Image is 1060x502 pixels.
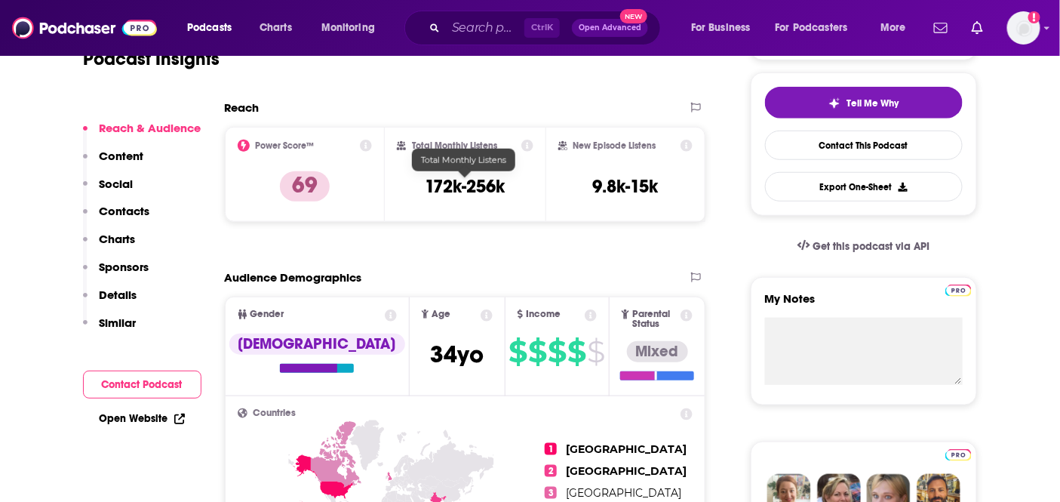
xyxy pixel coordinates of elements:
p: Reach & Audience [100,121,201,135]
button: Open AdvancedNew [572,19,648,37]
img: Podchaser Pro [945,285,972,297]
span: For Podcasters [776,17,848,38]
button: Similar [83,316,137,343]
span: [GEOGRAPHIC_DATA] [566,464,687,478]
button: open menu [311,16,395,40]
span: $ [568,340,586,364]
button: tell me why sparkleTell Me Why [765,87,963,119]
p: Charts [100,232,136,246]
button: Sponsors [83,260,149,288]
span: Total Monthly Listens [421,155,506,165]
span: Tell Me Why [846,97,899,109]
a: Show notifications dropdown [966,15,989,41]
span: Countries [253,408,296,418]
h1: Podcast Insights [84,48,220,70]
button: open menu [681,16,770,40]
img: User Profile [1007,11,1040,45]
span: For Business [691,17,751,38]
button: Details [83,288,137,316]
button: Content [83,149,144,177]
p: Contacts [100,204,150,218]
h2: Audience Demographics [225,270,362,285]
button: Reach & Audience [83,121,201,149]
h2: New Episode Listens [573,140,656,151]
span: $ [529,340,547,364]
span: Age [432,310,450,319]
a: Contact This Podcast [765,131,963,160]
span: Monitoring [321,17,375,38]
p: Social [100,177,134,191]
img: tell me why sparkle [828,97,840,109]
span: 1 [545,443,557,455]
button: Contact Podcast [83,371,201,399]
span: Get this podcast via API [813,240,929,253]
svg: Add a profile image [1028,11,1040,23]
img: Podchaser - Follow, Share and Rate Podcasts [12,14,157,42]
img: Podchaser Pro [945,449,972,461]
h2: Reach [225,100,260,115]
span: 3 [545,487,557,499]
p: Similar [100,316,137,330]
span: New [620,9,647,23]
span: Ctrl K [524,18,560,38]
h2: Power Score™ [256,140,315,151]
p: 69 [280,171,330,202]
button: open menu [766,16,870,40]
span: Income [526,310,561,319]
p: Content [100,149,144,163]
button: open menu [177,16,251,40]
a: Pro website [945,447,972,461]
span: Charts [260,17,292,38]
h3: 172k-256k [425,175,505,198]
span: Podcasts [187,17,232,38]
div: Mixed [627,341,688,362]
button: open menu [870,16,925,40]
span: Open Advanced [579,24,641,32]
button: Contacts [83,204,150,232]
a: Pro website [945,282,972,297]
label: My Notes [765,291,963,318]
span: 34 yo [430,340,484,369]
span: Parental Status [632,310,678,329]
span: 2 [545,465,557,477]
button: Export One-Sheet [765,172,963,202]
button: Charts [83,232,136,260]
p: Details [100,288,137,302]
span: [GEOGRAPHIC_DATA] [566,442,687,456]
a: Open Website [100,412,185,425]
span: $ [548,340,567,364]
span: Logged in as ABolliger [1007,11,1040,45]
h2: Total Monthly Listens [412,140,497,151]
a: Get this podcast via API [785,228,942,265]
h3: 9.8k-15k [593,175,659,198]
button: Social [83,177,134,205]
span: Gender [250,310,284,319]
span: [GEOGRAPHIC_DATA] [566,486,681,500]
span: $ [588,340,605,364]
span: $ [509,340,527,364]
button: Show profile menu [1007,11,1040,45]
a: Show notifications dropdown [928,15,954,41]
div: [DEMOGRAPHIC_DATA] [229,334,405,355]
input: Search podcasts, credits, & more... [446,16,524,40]
a: Charts [250,16,301,40]
span: More [880,17,906,38]
p: Sponsors [100,260,149,274]
div: Search podcasts, credits, & more... [419,11,675,45]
